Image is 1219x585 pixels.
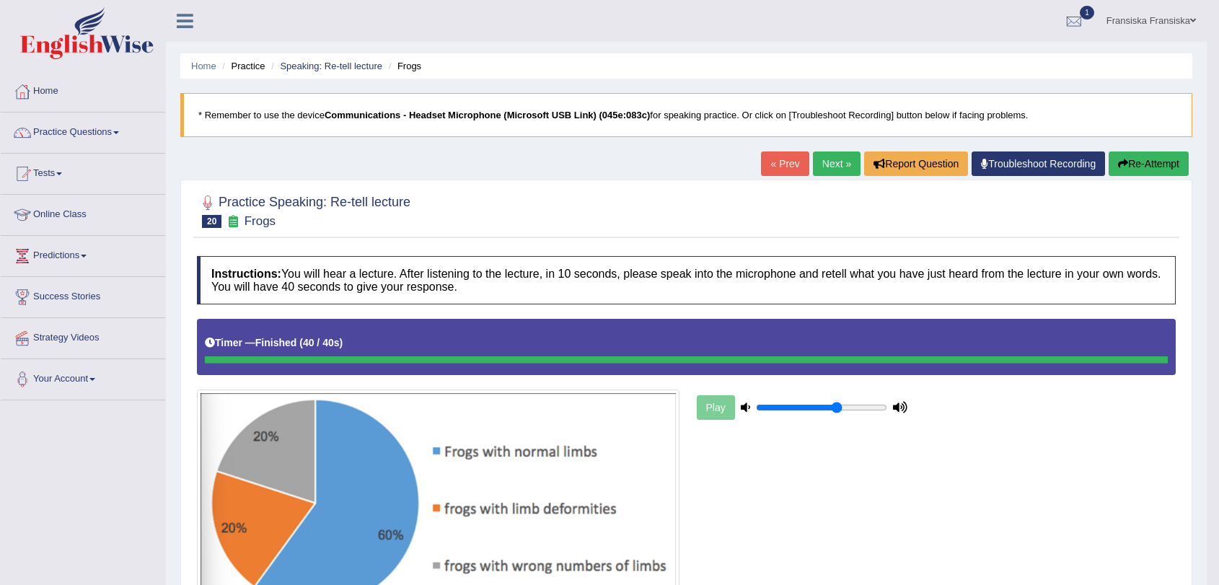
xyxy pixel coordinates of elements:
[197,256,1176,304] h4: You will hear a lecture. After listening to the lecture, in 10 seconds, please speak into the mic...
[864,151,968,176] button: Report Question
[280,61,382,71] a: Speaking: Re-tell lecture
[211,268,281,280] b: Instructions:
[1,236,165,272] a: Predictions
[1,113,165,149] a: Practice Questions
[1080,6,1094,19] span: 1
[299,337,303,348] b: (
[225,215,240,229] small: Exam occurring question
[191,61,216,71] a: Home
[325,110,650,120] b: Communications - Headset Microphone (Microsoft USB Link) (045e:083c)
[180,93,1192,137] blockquote: * Remember to use the device for speaking practice. Or click on [Troubleshoot Recording] button b...
[1109,151,1189,176] button: Re-Attempt
[255,337,297,348] b: Finished
[205,338,343,348] h5: Timer —
[1,71,165,107] a: Home
[340,337,343,348] b: )
[761,151,809,176] a: « Prev
[1,318,165,354] a: Strategy Videos
[245,214,276,228] small: Frogs
[813,151,861,176] a: Next »
[1,359,165,395] a: Your Account
[1,154,165,190] a: Tests
[1,195,165,231] a: Online Class
[197,192,410,228] h2: Practice Speaking: Re-tell lecture
[972,151,1105,176] a: Troubleshoot Recording
[385,59,421,73] li: Frogs
[303,337,340,348] b: 40 / 40s
[219,59,265,73] li: Practice
[202,215,221,228] span: 20
[1,277,165,313] a: Success Stories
